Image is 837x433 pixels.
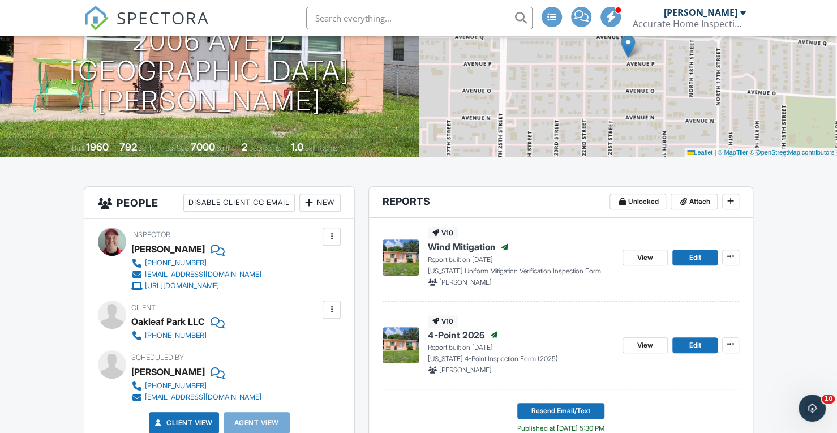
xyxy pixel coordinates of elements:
[145,281,219,290] div: [URL][DOMAIN_NAME]
[86,141,109,153] div: 1960
[131,330,216,341] a: [PHONE_NUMBER]
[714,149,716,156] span: |
[131,230,170,239] span: Inspector
[191,141,215,153] div: 7000
[633,18,746,29] div: Accurate Home Inspections
[18,26,401,115] h1: 2006 Ave P [GEOGRAPHIC_DATA][PERSON_NAME]
[750,149,834,156] a: © OpenStreetMap contributors
[145,393,261,402] div: [EMAIL_ADDRESS][DOMAIN_NAME]
[131,380,261,392] a: [PHONE_NUMBER]
[131,303,156,312] span: Client
[131,353,184,362] span: Scheduled By
[249,144,280,152] span: bedrooms
[131,363,205,380] div: [PERSON_NAME]
[664,7,737,18] div: [PERSON_NAME]
[153,417,213,428] a: Client View
[119,141,137,153] div: 792
[305,144,337,152] span: bathrooms
[145,270,261,279] div: [EMAIL_ADDRESS][DOMAIN_NAME]
[131,269,261,280] a: [EMAIL_ADDRESS][DOMAIN_NAME]
[84,6,109,31] img: The Best Home Inspection Software - Spectora
[145,381,207,391] div: [PHONE_NUMBER]
[145,331,207,340] div: [PHONE_NUMBER]
[621,35,635,58] img: Marker
[131,241,205,258] div: [PERSON_NAME]
[131,392,261,403] a: [EMAIL_ADDRESS][DOMAIN_NAME]
[84,187,354,219] h3: People
[131,258,261,269] a: [PHONE_NUMBER]
[306,7,533,29] input: Search everything...
[131,313,205,330] div: Oakleaf Park LLC
[718,149,748,156] a: © MapTiler
[291,141,303,153] div: 1.0
[687,149,712,156] a: Leaflet
[72,144,84,152] span: Built
[299,194,341,212] div: New
[822,395,835,404] span: 10
[131,280,261,291] a: [URL][DOMAIN_NAME]
[242,141,247,153] div: 2
[139,144,154,152] span: sq. ft.
[217,144,231,152] span: sq.ft.
[165,144,189,152] span: Lot Size
[145,259,207,268] div: [PHONE_NUMBER]
[183,194,295,212] div: Disable Client CC Email
[84,15,209,39] a: SPECTORA
[799,395,826,422] iframe: Intercom live chat
[117,6,209,29] span: SPECTORA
